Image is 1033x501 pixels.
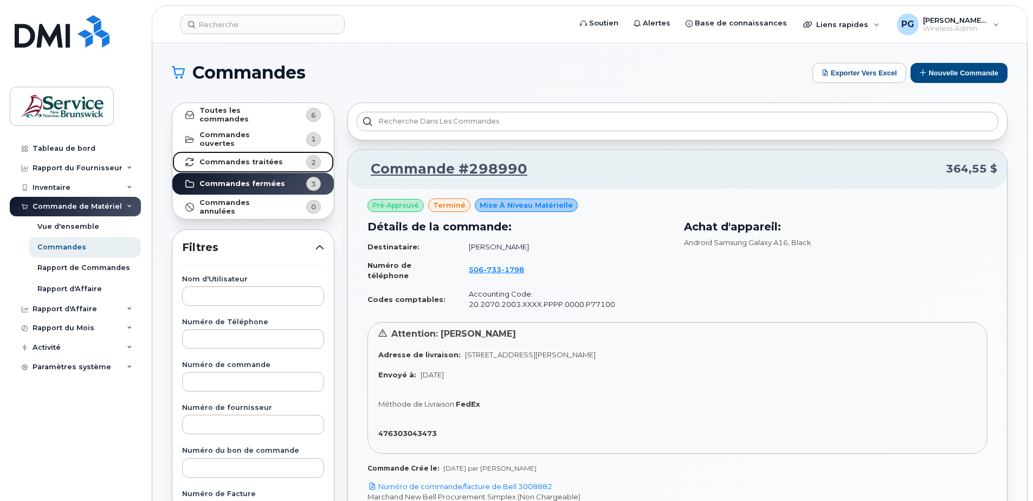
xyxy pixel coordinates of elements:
[367,482,552,491] a: Numéro de commande/facture de Bell 3008882
[172,195,334,219] a: Commandes annulées0
[199,179,285,188] strong: Commandes fermées
[812,63,906,83] button: Exporter vers Excel
[172,127,334,152] a: Commandes ouvertes1
[456,400,480,408] strong: FedEx
[367,219,671,235] h3: Détails de la commande:
[788,238,811,247] span: , Black
[358,159,527,179] a: Commande #298990
[378,429,437,438] strong: 476303043473
[172,103,334,127] a: Toutes les commandes6
[199,198,286,216] strong: Commandes annulées
[172,151,334,173] a: Commandes traitées2
[172,173,334,195] a: Commandes fermées3
[911,63,1008,83] button: Nouvelle commande
[378,429,441,438] a: 476303043473
[465,350,596,359] span: [STREET_ADDRESS][PERSON_NAME]
[459,237,671,256] td: [PERSON_NAME]
[357,112,998,131] input: Recherche dans les commandes
[182,404,324,412] label: Numéro de fournisseur
[684,219,987,235] h3: Achat d'appareil:
[483,265,501,274] span: 733
[311,179,316,189] span: 3
[367,464,439,472] strong: Commande Crée le:
[311,202,316,212] span: 0
[378,370,416,379] strong: Envoyé à:
[182,276,324,283] label: Nom d'Utilisateur
[182,447,324,454] label: Numéro du bon de commande
[199,158,283,166] strong: Commandes traitées
[199,106,286,124] strong: Toutes les commandes
[501,265,524,274] span: 1798
[378,350,461,359] strong: Adresse de livraison:
[421,370,444,379] span: [DATE]
[311,157,316,168] span: 2
[367,242,419,251] strong: Destinataire:
[684,238,788,247] span: Android Samsung Galaxy A16
[443,464,537,472] span: [DATE] par [PERSON_NAME]
[469,265,537,274] a: 5067331798
[311,134,316,144] span: 1
[469,265,524,274] span: 506
[433,200,466,210] span: terminé
[391,329,516,339] span: Attention: [PERSON_NAME]
[192,65,306,81] span: Commandes
[480,200,573,210] span: Mise à niveau matérielle
[199,131,286,148] strong: Commandes ouvertes
[372,201,419,210] span: Pré-Approuvé
[182,319,324,326] label: Numéro de Téléphone
[378,400,456,408] span: Méthode de Livraison:
[459,285,671,313] td: Accounting Code: 20.2070.2003.XXXX.PPPP.0000.P77100
[946,161,997,177] span: 364,55 $
[367,261,411,280] strong: Numéro de téléphone
[311,110,316,120] span: 6
[367,295,446,304] strong: Codes comptables:
[182,362,324,369] label: Numéro de commande
[182,240,315,255] span: Filtres
[182,491,324,498] label: Numéro de Facture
